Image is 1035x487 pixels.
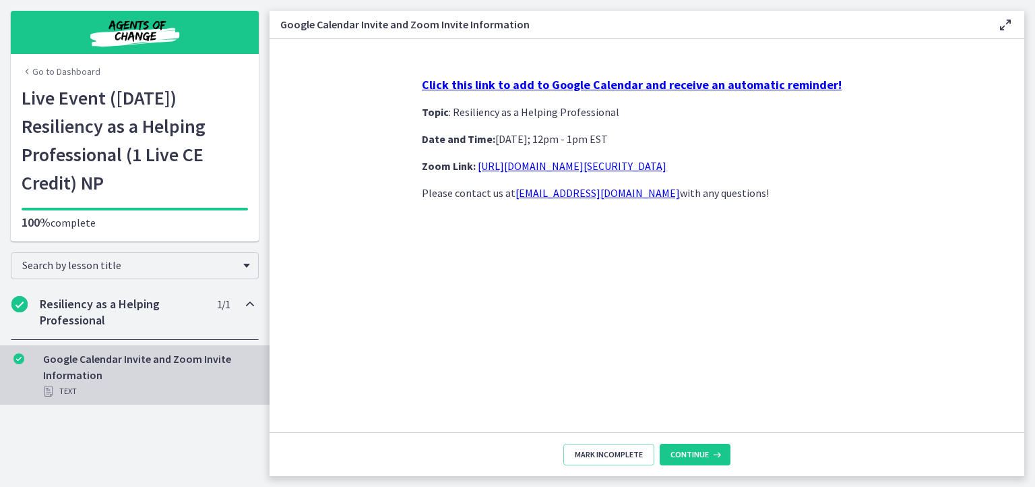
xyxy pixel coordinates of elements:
p: Please contact us at with any questions! [422,185,872,201]
button: Mark Incomplete [563,444,654,465]
span: Continue [670,449,709,460]
h3: Google Calendar Invite and Zoom Invite Information [280,16,976,32]
strong: Date and Time: [422,132,495,146]
h2: Resiliency as a Helping Professional [40,296,204,328]
a: Click this link to add to Google Calendar and receive an automatic reminder! [422,78,842,92]
span: Search by lesson title [22,258,237,272]
span: 100% [22,214,51,230]
strong: Topic [422,105,449,119]
div: Text [43,383,253,399]
span: Mark Incomplete [575,449,643,460]
p: : Resiliency as a Helping Professional [422,104,872,120]
p: [DATE]; 12pm - 1pm EST [422,131,872,147]
p: complete [22,214,248,231]
a: [URL][DOMAIN_NAME][SECURITY_DATA] [478,159,666,173]
strong: Click this link to add to Google Calendar and receive an automatic reminder! [422,77,842,92]
a: Go to Dashboard [22,65,100,78]
button: Continue [660,444,730,465]
h1: Live Event ([DATE]) Resiliency as a Helping Professional (1 Live CE Credit) NP [22,84,248,197]
strong: Zoom Link: [422,159,476,173]
span: 1 / 1 [217,296,230,312]
i: Completed [13,353,24,364]
img: Agents of Change [54,16,216,49]
div: Search by lesson title [11,252,259,279]
i: Completed [11,296,28,312]
div: Google Calendar Invite and Zoom Invite Information [43,351,253,399]
a: [EMAIL_ADDRESS][DOMAIN_NAME] [515,186,680,200]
